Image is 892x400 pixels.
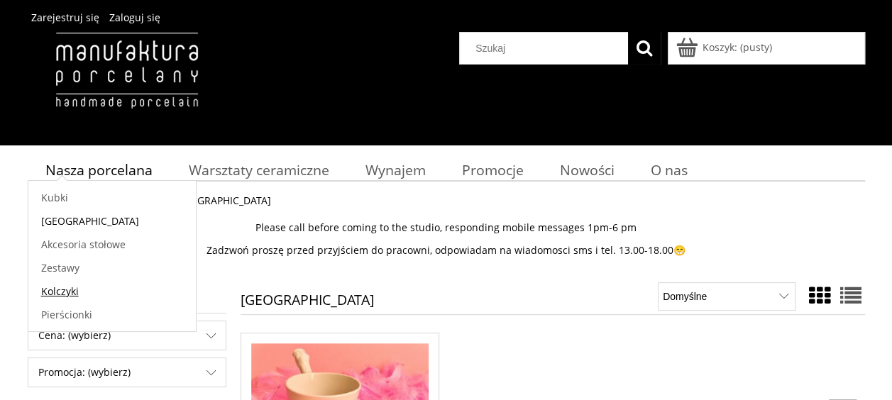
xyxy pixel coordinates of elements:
a: Nasza porcelana [28,156,171,184]
a: Wynajem [347,156,444,184]
span: [GEOGRAPHIC_DATA] [173,194,271,207]
a: O nas [632,156,705,184]
img: Manufaktura Porcelany [28,32,226,138]
a: Widok pełny [840,281,861,310]
span: Koszyk: [703,40,737,54]
a: Nowości [541,156,632,184]
p: Zadzwoń proszę przed przyjściem do pracowni, odpowiadam na wiadomosci sms i tel. 13.00-18.00😁 [28,244,865,257]
select: Sortuj wg [658,282,795,311]
span: Promocja: (wybierz) [28,358,226,387]
span: Cena: (wybierz) [28,321,226,350]
span: Wynajem [365,160,426,179]
a: Widok ze zdjęciem [809,281,830,310]
div: Filtruj [28,357,226,387]
h1: [GEOGRAPHIC_DATA] [241,293,374,314]
span: O nas [651,160,688,179]
p: Please call before coming to the studio, responding mobile messages 1pm-6 pm [28,221,865,234]
a: Warsztaty ceramiczne [170,156,347,184]
span: Warsztaty ceramiczne [189,160,329,179]
div: Filtruj [28,321,226,350]
b: (pusty) [740,40,772,54]
input: Szukaj w sklepie [465,33,628,64]
button: Szukaj [628,32,661,65]
span: Nowości [560,160,615,179]
a: Produkty w koszyku 0. Przejdź do koszyka [678,40,772,54]
span: Nasza porcelana [45,160,153,179]
a: Zaloguj się [109,11,160,24]
span: Promocje [462,160,524,179]
a: Zarejestruj się [31,11,99,24]
a: Promocje [444,156,541,184]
